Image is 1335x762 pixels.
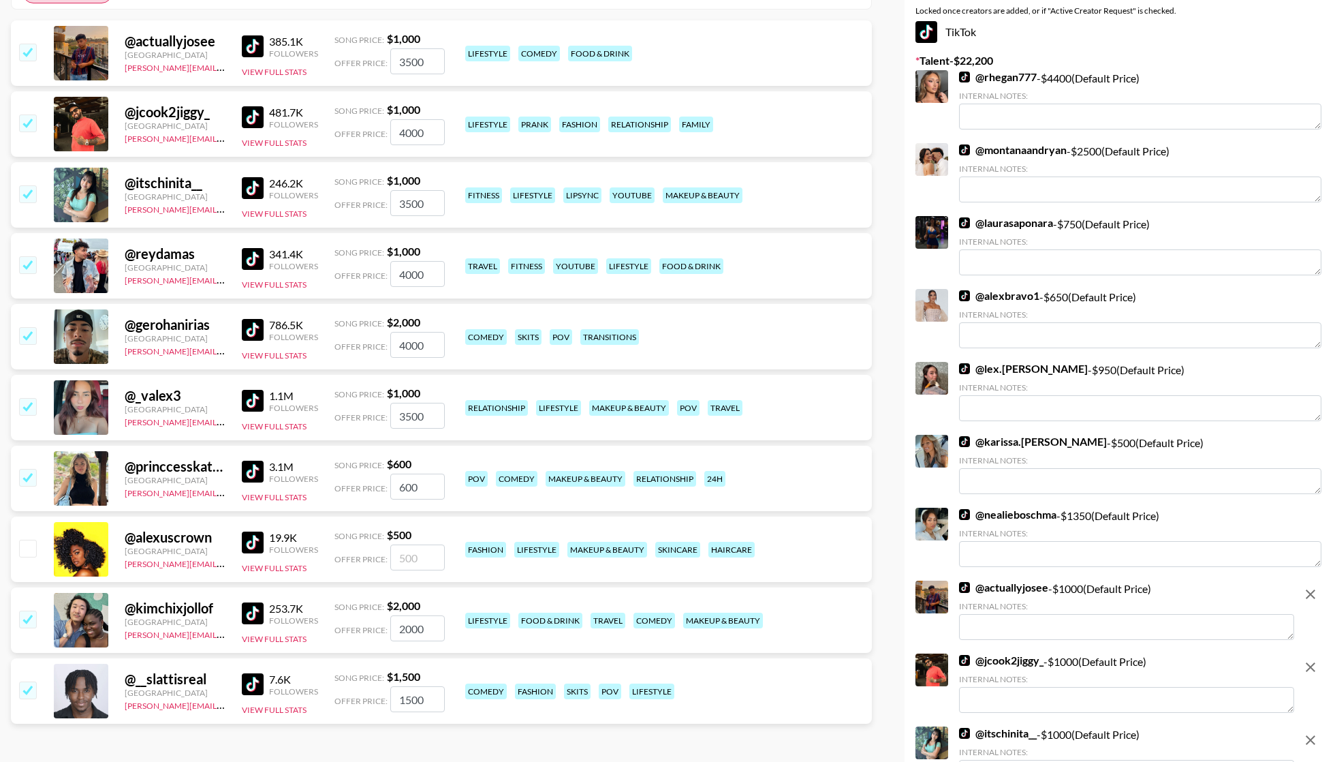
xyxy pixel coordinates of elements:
div: fashion [465,542,506,558]
div: @ princcesskatiee [125,458,225,475]
img: TikTok [959,509,970,520]
span: Offer Price: [334,412,388,423]
span: Offer Price: [334,200,388,210]
a: [PERSON_NAME][EMAIL_ADDRESS][PERSON_NAME][DOMAIN_NAME] [125,485,391,498]
div: travel [591,613,625,628]
div: - $ 1000 (Default Price) [959,581,1294,640]
span: Song Price: [334,389,384,399]
div: @ reydamas [125,245,225,262]
div: travel [465,258,500,274]
div: makeup & beauty [663,187,742,203]
img: TikTok [242,106,264,128]
span: Song Price: [334,177,384,187]
span: Offer Price: [334,625,388,635]
div: comedy [465,684,507,699]
span: Offer Price: [334,58,388,68]
div: 246.2K [269,177,318,190]
div: @ alexuscrown [125,529,225,546]
input: 1,500 [390,686,445,712]
div: 786.5K [269,318,318,332]
div: [GEOGRAPHIC_DATA] [125,333,225,344]
a: @laurasaponara [959,216,1053,230]
button: View Full Stats [242,138,307,148]
div: Locked once creators are added, or if "Active Creator Request" is checked. [915,5,1324,16]
div: [GEOGRAPHIC_DATA] [125,546,225,556]
div: lifestyle [465,46,510,61]
span: Song Price: [334,247,384,258]
div: @ gerohanirias [125,316,225,333]
div: 7.6K [269,673,318,686]
img: TikTok [242,248,264,270]
a: [PERSON_NAME][EMAIL_ADDRESS][PERSON_NAME][DOMAIN_NAME] [125,202,391,215]
div: travel [708,400,742,416]
div: 481.7K [269,106,318,119]
button: remove [1297,727,1324,754]
div: skincare [655,542,700,558]
span: Song Price: [334,531,384,541]
img: TikTok [959,144,970,155]
img: TikTok [242,35,264,57]
div: - $ 950 (Default Price) [959,362,1321,421]
img: TikTok [242,532,264,553]
div: Internal Notes: [959,601,1294,611]
span: Song Price: [334,318,384,329]
strong: $ 500 [387,528,411,541]
div: Internal Notes: [959,747,1294,757]
a: @lex.[PERSON_NAME] [959,362,1088,376]
img: TikTok [242,603,264,624]
img: TikTok [242,177,264,199]
div: - $ 500 (Default Price) [959,435,1321,494]
div: 1.1M [269,389,318,403]
img: TikTok [242,461,264,483]
a: [PERSON_NAME][EMAIL_ADDRESS][PERSON_NAME][DOMAIN_NAME] [125,344,391,356]
div: relationship [633,471,696,487]
img: TikTok [242,319,264,341]
strong: $ 2,000 [387,599,420,612]
span: Offer Price: [334,696,388,706]
div: Followers [269,615,318,626]
img: TikTok [959,290,970,301]
strong: $ 1,000 [387,245,420,258]
div: makeup & beauty [683,613,763,628]
input: 2,000 [390,332,445,358]
div: prank [518,117,551,132]
div: 253.7K [269,602,318,615]
div: comedy [518,46,560,61]
a: [PERSON_NAME][EMAIL_ADDRESS][PERSON_NAME][DOMAIN_NAME] [125,131,391,144]
span: Offer Price: [334,483,388,493]
div: lifestyle [629,684,674,699]
a: @rhegan777 [959,70,1037,84]
div: food & drink [568,46,632,61]
div: - $ 2500 (Default Price) [959,143,1321,202]
div: [GEOGRAPHIC_DATA] [125,50,225,60]
div: [GEOGRAPHIC_DATA] [125,404,225,414]
div: TikTok [915,21,1324,43]
div: skits [515,329,541,345]
div: comedy [633,613,675,628]
input: 2,000 [390,615,445,641]
img: TikTok [915,21,937,43]
strong: $ 1,500 [387,670,420,683]
div: lifestyle [465,117,510,132]
div: [GEOGRAPHIC_DATA] [125,192,225,202]
button: View Full Stats [242,705,307,715]
div: @ jcook2jiggy_ [125,104,225,121]
input: 1,000 [390,403,445,429]
button: View Full Stats [242,421,307,431]
img: TikTok [959,582,970,593]
button: View Full Stats [242,634,307,644]
label: Talent - $ 22,200 [915,54,1324,67]
span: Song Price: [334,673,384,683]
a: [PERSON_NAME][EMAIL_ADDRESS][PERSON_NAME][DOMAIN_NAME] [125,627,391,640]
input: 500 [390,545,445,570]
div: family [679,117,713,132]
strong: $ 1,000 [387,103,420,116]
button: remove [1297,654,1324,681]
div: 3.1M [269,460,318,474]
div: makeup & beauty [546,471,625,487]
button: View Full Stats [242,563,307,573]
button: View Full Stats [242,67,307,77]
span: Song Price: [334,602,384,612]
button: View Full Stats [242,350,307,361]
div: fashion [559,117,600,132]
